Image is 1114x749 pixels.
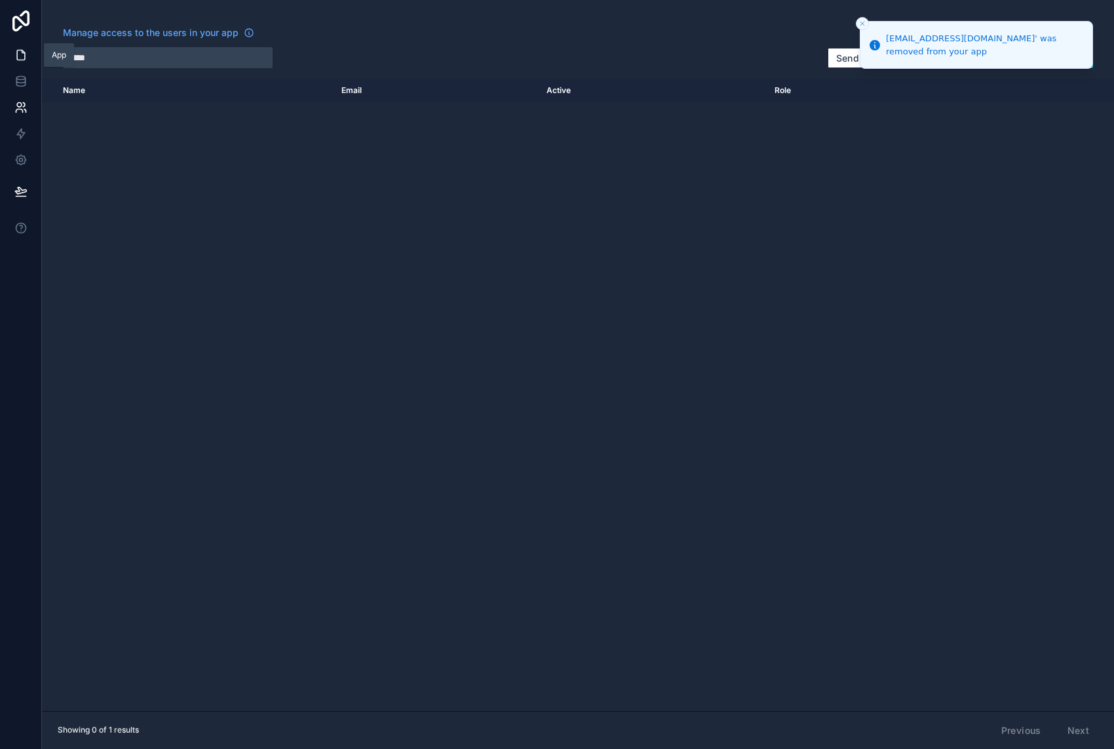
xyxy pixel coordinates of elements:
span: Showing 0 of 1 results [58,725,139,735]
div: scrollable content [42,79,1114,711]
div: App [52,50,66,60]
span: Manage access to the users in your app [63,26,239,39]
th: Active [539,79,767,102]
button: Send invite [PERSON_NAME] [828,48,978,69]
button: Close toast [856,17,869,30]
a: Manage access to the users in your app [63,26,254,39]
th: Role [767,79,950,102]
div: [EMAIL_ADDRESS][DOMAIN_NAME]' was removed from your app [886,32,1082,58]
th: Email [334,79,539,102]
th: Name [42,79,334,102]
